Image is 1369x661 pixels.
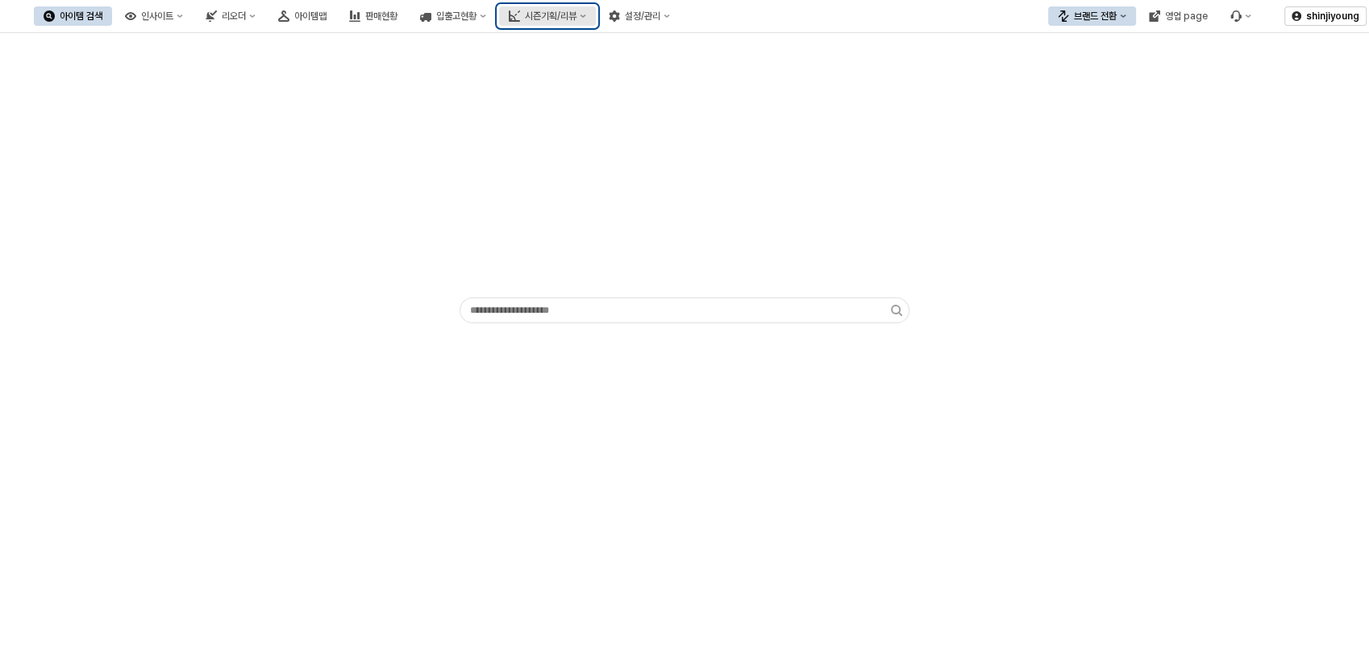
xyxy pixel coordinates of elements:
button: 인사이트 [115,6,193,26]
div: 리오더 [222,10,246,22]
div: 브랜드 전환 [1074,10,1117,22]
button: 영업 page [1139,6,1217,26]
button: shinjiyoung [1284,6,1367,26]
button: 설정/관리 [599,6,680,26]
div: 판매현황 [365,10,397,22]
div: 버그 제보 및 기능 개선 요청 [1221,6,1261,26]
button: 판매현황 [339,6,407,26]
div: 아이템 검색 [60,10,102,22]
button: 브랜드 전환 [1048,6,1136,26]
button: 아이템 검색 [34,6,112,26]
div: 인사이트 [141,10,173,22]
button: 아이템맵 [268,6,336,26]
div: 영업 page [1165,10,1208,22]
p: shinjiyoung [1306,10,1359,23]
div: 아이템맵 [294,10,327,22]
div: 입출고현황 [436,10,476,22]
button: 리오더 [196,6,265,26]
button: 시즌기획/리뷰 [499,6,596,26]
button: 입출고현황 [410,6,496,26]
div: 시즌기획/리뷰 [525,10,576,22]
div: 설정/관리 [625,10,660,22]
